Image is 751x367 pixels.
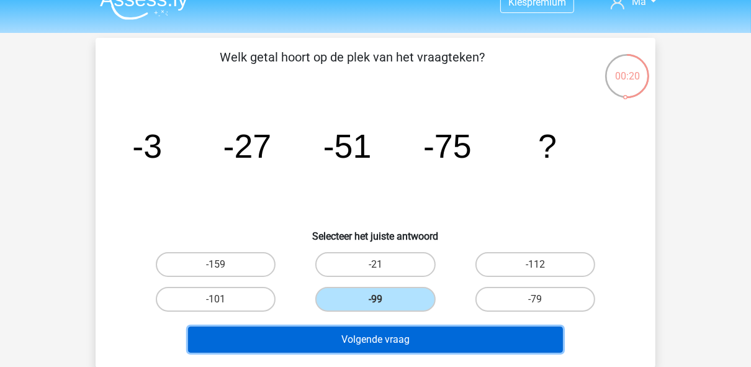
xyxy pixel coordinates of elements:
[315,252,435,277] label: -21
[323,127,372,165] tspan: -51
[132,127,162,165] tspan: -3
[115,48,589,85] p: Welk getal hoort op de plek van het vraagteken?
[604,53,650,84] div: 00:20
[115,220,636,242] h6: Selecteer het juiste antwoord
[423,127,472,165] tspan: -75
[475,252,595,277] label: -112
[156,252,276,277] label: -159
[538,127,557,165] tspan: ?
[223,127,272,165] tspan: -27
[315,287,435,312] label: -99
[475,287,595,312] label: -79
[156,287,276,312] label: -101
[188,327,564,353] button: Volgende vraag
